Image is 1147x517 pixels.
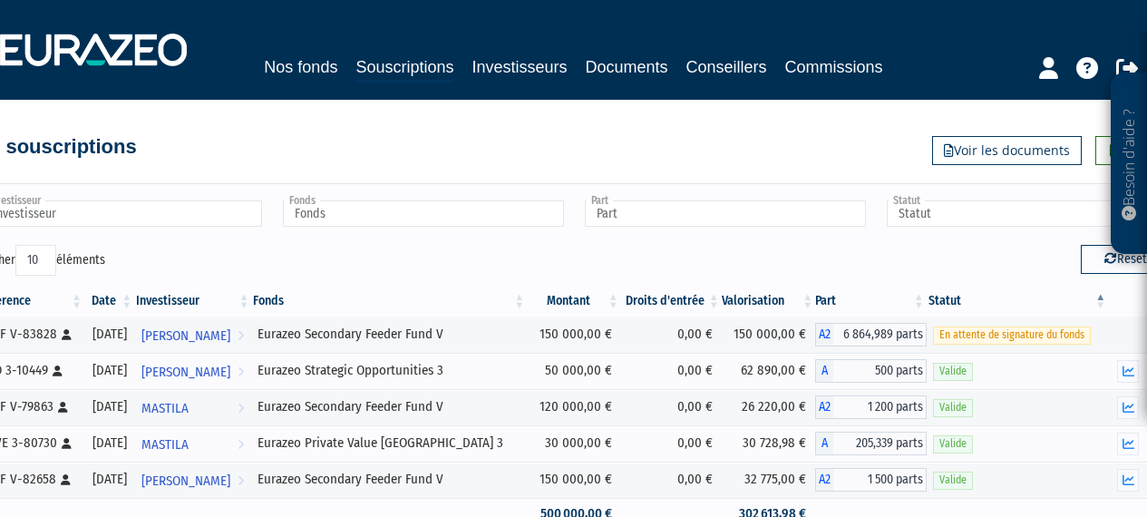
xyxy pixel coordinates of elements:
[238,319,244,353] i: Voir l'investisseur
[258,397,520,416] div: Eurazeo Secondary Feeder Fund V
[932,136,1082,165] a: Voir les documents
[833,468,927,492] span: 1 500 parts
[258,434,520,453] div: Eurazeo Private Value [GEOGRAPHIC_DATA] 3
[91,397,128,416] div: [DATE]
[722,425,815,462] td: 30 728,98 €
[471,54,567,80] a: Investisseurs
[134,389,251,425] a: MASTILA
[621,425,722,462] td: 0,00 €
[527,317,620,353] td: 150 000,00 €
[815,323,833,346] span: A2
[62,438,72,449] i: [Français] Personne physique
[833,323,927,346] span: 6 864,989 parts
[134,353,251,389] a: [PERSON_NAME]
[815,359,927,383] div: A - Eurazeo Strategic Opportunities 3
[91,325,128,344] div: [DATE]
[141,319,230,353] span: [PERSON_NAME]
[141,356,230,389] span: [PERSON_NAME]
[933,327,1091,344] span: En attente de signature du fonds
[933,472,973,489] span: Valide
[1119,83,1140,246] p: Besoin d'aide ?
[258,470,520,489] div: Eurazeo Secondary Feeder Fund V
[686,54,767,80] a: Conseillers
[621,317,722,353] td: 0,00 €
[815,468,833,492] span: A2
[933,435,973,453] span: Valide
[621,462,722,498] td: 0,00 €
[61,474,71,485] i: [Français] Personne physique
[141,428,189,462] span: MASTILA
[527,286,620,317] th: Montant: activer pour trier la colonne par ordre croissant
[134,462,251,498] a: [PERSON_NAME]
[815,286,927,317] th: Part: activer pour trier la colonne par ordre croissant
[586,54,668,80] a: Documents
[238,428,244,462] i: Voir l'investisseur
[833,359,927,383] span: 500 parts
[527,462,620,498] td: 150 000,00 €
[238,464,244,498] i: Voir l'investisseur
[815,468,927,492] div: A2 - Eurazeo Secondary Feeder Fund V
[722,389,815,425] td: 26 220,00 €
[621,389,722,425] td: 0,00 €
[527,425,620,462] td: 30 000,00 €
[238,392,244,425] i: Voir l'investisseur
[134,425,251,462] a: MASTILA
[722,286,815,317] th: Valorisation: activer pour trier la colonne par ordre croissant
[933,363,973,380] span: Valide
[134,286,251,317] th: Investisseur: activer pour trier la colonne par ordre croissant
[621,286,722,317] th: Droits d'entrée: activer pour trier la colonne par ordre croissant
[15,245,56,276] select: Afficheréléments
[91,470,128,489] div: [DATE]
[58,402,68,413] i: [Français] Personne physique
[815,432,927,455] div: A - Eurazeo Private Value Europe 3
[141,464,230,498] span: [PERSON_NAME]
[251,286,527,317] th: Fonds: activer pour trier la colonne par ordre croissant
[815,395,833,419] span: A2
[722,462,815,498] td: 32 775,00 €
[815,395,927,419] div: A2 - Eurazeo Secondary Feeder Fund V
[785,54,883,80] a: Commissions
[833,432,927,455] span: 205,339 parts
[621,353,722,389] td: 0,00 €
[258,361,520,380] div: Eurazeo Strategic Opportunities 3
[527,389,620,425] td: 120 000,00 €
[141,392,189,425] span: MASTILA
[355,54,453,83] a: Souscriptions
[833,395,927,419] span: 1 200 parts
[62,329,72,340] i: [Français] Personne physique
[815,432,833,455] span: A
[722,353,815,389] td: 62 890,00 €
[933,399,973,416] span: Valide
[722,317,815,353] td: 150 000,00 €
[258,325,520,344] div: Eurazeo Secondary Feeder Fund V
[927,286,1109,317] th: Statut : activer pour trier la colonne par ordre d&eacute;croissant
[91,434,128,453] div: [DATE]
[53,366,63,376] i: [Français] Personne physique
[84,286,134,317] th: Date: activer pour trier la colonne par ordre croissant
[264,54,337,80] a: Nos fonds
[815,323,927,346] div: A2 - Eurazeo Secondary Feeder Fund V
[91,361,128,380] div: [DATE]
[134,317,251,353] a: [PERSON_NAME]
[527,353,620,389] td: 50 000,00 €
[815,359,833,383] span: A
[238,356,244,389] i: Voir l'investisseur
